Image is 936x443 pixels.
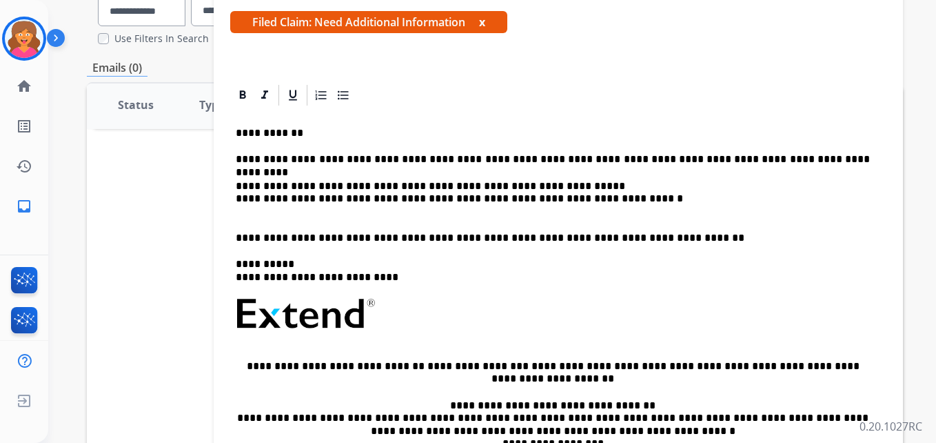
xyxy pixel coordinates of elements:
[254,85,275,106] div: Italic
[859,418,922,435] p: 0.20.1027RC
[5,19,43,58] img: avatar
[283,85,303,106] div: Underline
[333,85,354,106] div: Bullet List
[230,11,507,33] span: Filed Claim: Need Additional Information
[16,118,32,135] mat-icon: list_alt
[118,97,154,113] span: Status
[114,32,209,46] label: Use Filters In Search
[16,198,32,215] mat-icon: inbox
[199,97,225,113] span: Type
[16,158,32,175] mat-icon: history
[232,85,253,106] div: Bold
[87,59,147,77] p: Emails (0)
[479,14,485,30] button: x
[16,78,32,95] mat-icon: home
[311,85,332,106] div: Ordered List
